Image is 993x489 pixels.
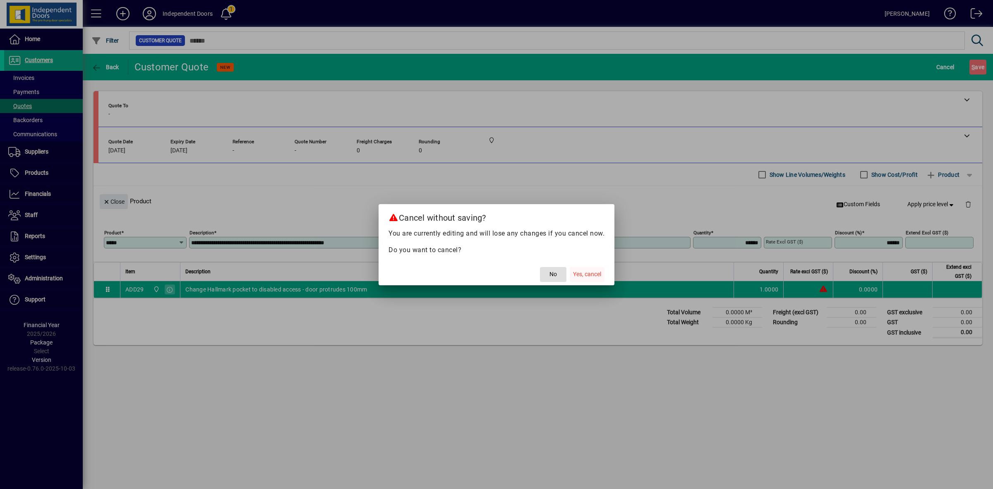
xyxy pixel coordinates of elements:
h2: Cancel without saving? [379,204,614,228]
p: You are currently editing and will lose any changes if you cancel now. [389,229,604,238]
button: Yes, cancel [570,267,604,282]
span: Yes, cancel [573,270,601,279]
span: No [549,270,557,279]
button: No [540,267,566,282]
p: Do you want to cancel? [389,245,604,255]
